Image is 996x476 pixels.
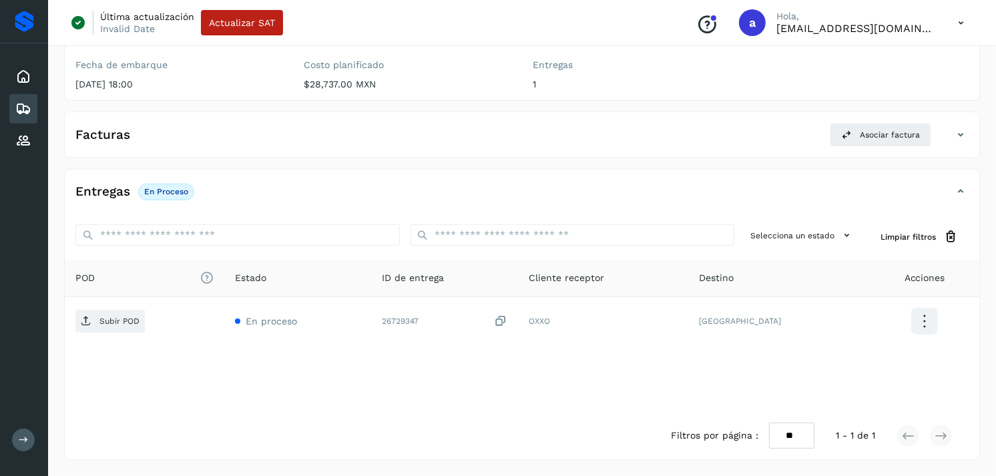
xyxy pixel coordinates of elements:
[209,18,275,27] span: Actualizar SAT
[246,316,297,326] span: En proceso
[699,271,734,285] span: Destino
[533,79,740,90] p: 1
[304,79,512,90] p: $28,737.00 MXN
[533,59,740,71] label: Entregas
[65,123,979,158] div: FacturasAsociar factura
[860,129,920,141] span: Asociar factura
[776,11,937,22] p: Hola,
[235,271,266,285] span: Estado
[836,429,875,443] span: 1 - 1 de 1
[9,94,37,124] div: Embarques
[144,187,188,196] p: En proceso
[688,297,870,345] td: [GEOGRAPHIC_DATA]
[65,180,979,214] div: EntregasEn proceso
[905,271,945,285] span: Acciones
[830,123,931,147] button: Asociar factura
[9,126,37,156] div: Proveedores
[304,59,512,71] label: Costo planificado
[75,184,130,200] h4: Entregas
[529,271,604,285] span: Cliente receptor
[870,224,969,249] button: Limpiar filtros
[201,10,283,35] button: Actualizar SAT
[382,314,507,328] div: 26729347
[518,297,688,345] td: OXXO
[100,23,155,35] p: Invalid Date
[382,271,444,285] span: ID de entrega
[75,79,283,90] p: [DATE] 18:00
[75,59,283,71] label: Fecha de embarque
[75,271,214,285] span: POD
[100,11,194,23] p: Última actualización
[99,316,140,326] p: Subir POD
[745,224,859,246] button: Selecciona un estado
[9,62,37,91] div: Inicio
[671,429,758,443] span: Filtros por página :
[881,231,936,243] span: Limpiar filtros
[75,128,130,143] h4: Facturas
[75,310,145,332] button: Subir POD
[776,22,937,35] p: alejperez@niagarawater.com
